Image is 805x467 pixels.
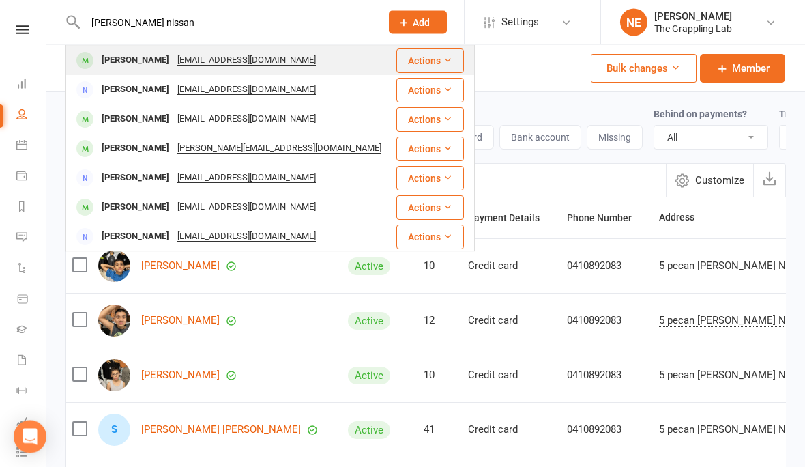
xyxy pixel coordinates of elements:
a: Reports [16,193,47,223]
button: Missing [587,126,643,150]
div: 12 [424,315,456,327]
div: [PERSON_NAME] [98,197,173,217]
div: [PERSON_NAME] [98,227,173,246]
a: People [16,100,47,131]
button: Add [389,11,447,34]
div: Credit card [468,370,555,382]
div: 10 [424,370,456,382]
span: Settings [501,7,539,38]
button: Bank account [499,126,581,150]
a: Member [700,55,785,83]
div: Active [348,422,390,440]
div: Credit card [468,425,555,436]
div: [PERSON_NAME] [98,139,173,158]
a: [PERSON_NAME] [141,370,220,382]
div: NE [620,9,647,36]
a: Payments [16,162,47,193]
div: Sammy [98,414,130,447]
button: Payment Details [468,210,555,227]
div: [PERSON_NAME] [98,168,173,188]
div: [PERSON_NAME] [654,10,732,23]
button: Phone Number [567,210,647,227]
div: Active [348,258,390,276]
button: Actions [396,78,464,102]
div: 41 [424,425,456,436]
div: [PERSON_NAME] [98,109,173,129]
div: 0410892083 [567,261,647,272]
a: Dashboard [16,70,47,100]
button: Customize [666,165,753,197]
span: Customize [695,173,744,189]
button: Actions [396,166,464,190]
div: 0410892083 [567,370,647,382]
a: [PERSON_NAME] [141,315,220,327]
span: Add [413,17,430,28]
a: Assessments [16,408,47,438]
span: Payment Details [468,213,555,224]
label: Behind on payments? [654,109,747,120]
div: 0410892083 [567,425,647,436]
button: Actions [396,107,464,132]
div: Open Intercom Messenger [14,421,46,453]
div: 10 [424,261,456,272]
div: Active [348,313,390,330]
button: Actions [396,48,464,73]
span: Member [732,61,770,77]
button: Actions [396,137,464,161]
div: Credit card [468,315,555,327]
div: The Grappling Lab [654,23,732,35]
button: Actions [396,225,464,249]
img: Adam [98,360,130,392]
input: Search... [81,13,371,32]
div: 0410892083 [567,315,647,327]
a: [PERSON_NAME] [PERSON_NAME] [141,425,301,436]
img: Ibrahim [98,305,130,337]
a: Product Sales [16,285,47,315]
img: Zachariah [98,251,130,283]
span: Phone Number [567,213,647,224]
a: [PERSON_NAME] [141,261,220,272]
div: [PERSON_NAME] [98,80,173,100]
button: Bulk changes [591,55,697,83]
a: Calendar [16,131,47,162]
button: Actions [396,195,464,220]
div: Active [348,367,390,385]
div: Credit card [468,261,555,272]
div: [PERSON_NAME] [98,51,173,70]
